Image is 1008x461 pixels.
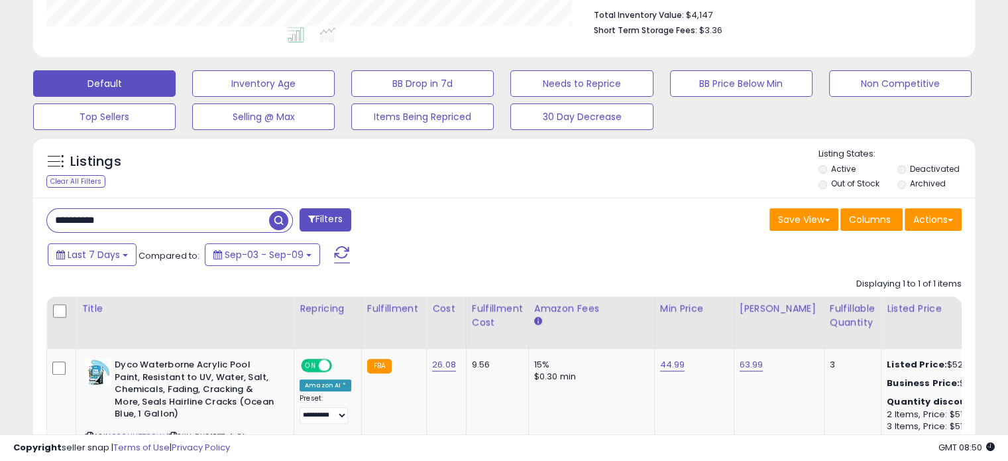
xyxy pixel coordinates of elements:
div: Fulfillment [367,302,421,316]
div: $52.97 [887,377,997,389]
button: Actions [905,208,962,231]
li: $4,147 [594,6,952,22]
button: Items Being Repriced [351,103,494,130]
div: $52.98 [887,359,997,371]
a: Terms of Use [113,441,170,454]
button: Selling @ Max [192,103,335,130]
span: Last 7 Days [68,248,120,261]
small: Amazon Fees. [534,316,542,328]
a: 63.99 [740,358,763,371]
label: Active [831,163,856,174]
a: 44.99 [660,358,685,371]
div: 3 [830,359,871,371]
h5: Listings [70,153,121,171]
div: seller snap | | [13,442,230,454]
label: Out of Stock [831,178,879,189]
b: Dyco Waterborne Acrylic Pool Paint, Resistant to UV, Water, Salt, Chemicals, Fading, Cracking & M... [115,359,276,424]
span: ON [302,360,319,371]
button: Last 7 Days [48,243,137,266]
b: Listed Price: [887,358,947,371]
div: $0.30 min [534,371,644,383]
b: Quantity discounts [887,395,982,408]
div: Cost [432,302,461,316]
div: : [887,396,997,408]
button: Needs to Reprice [510,70,653,97]
button: BB Price Below Min [670,70,812,97]
span: OFF [330,360,351,371]
img: 41y+JFzp9nL._SL40_.jpg [85,359,111,385]
div: Listed Price [887,302,1001,316]
strong: Copyright [13,441,62,454]
div: Min Price [660,302,728,316]
span: 2025-09-17 08:50 GMT [938,441,995,454]
button: Inventory Age [192,70,335,97]
a: Privacy Policy [172,441,230,454]
div: Repricing [300,302,356,316]
label: Deactivated [909,163,959,174]
button: Top Sellers [33,103,176,130]
b: Short Term Storage Fees: [594,25,697,36]
div: 9.56 [472,359,518,371]
b: Business Price: [887,377,960,389]
div: Preset: [300,394,351,424]
span: Compared to: [139,249,199,262]
div: 15% [534,359,644,371]
div: 2 Items, Price: $51.91 [887,409,997,421]
div: Clear All Filters [46,175,105,188]
span: | SKU: DYC15117_1_EA [166,431,246,442]
div: Fulfillment Cost [472,302,523,330]
div: Fulfillable Quantity [830,302,875,330]
button: Default [33,70,176,97]
button: Save View [769,208,838,231]
button: Columns [840,208,903,231]
p: Listing States: [818,148,975,161]
div: 4 Items, Price: $50.85 [887,432,997,444]
div: Title [82,302,288,316]
button: Sep-03 - Sep-09 [205,243,320,266]
div: Displaying 1 to 1 of 1 items [856,278,962,291]
small: FBA [367,359,392,373]
span: Columns [849,213,891,226]
div: 3 Items, Price: $51.38 [887,421,997,432]
a: 26.08 [432,358,456,371]
button: 30 Day Decrease [510,103,653,130]
div: Amazon Fees [534,302,649,316]
a: B00NNZTGCW [112,431,164,442]
span: Sep-03 - Sep-09 [225,248,304,261]
button: Filters [300,208,351,231]
button: BB Drop in 7d [351,70,494,97]
b: Total Inventory Value: [594,9,684,21]
button: Non Competitive [829,70,972,97]
div: [PERSON_NAME] [740,302,818,316]
div: Amazon AI * [300,379,351,391]
label: Archived [909,178,945,189]
span: $3.36 [699,24,722,36]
